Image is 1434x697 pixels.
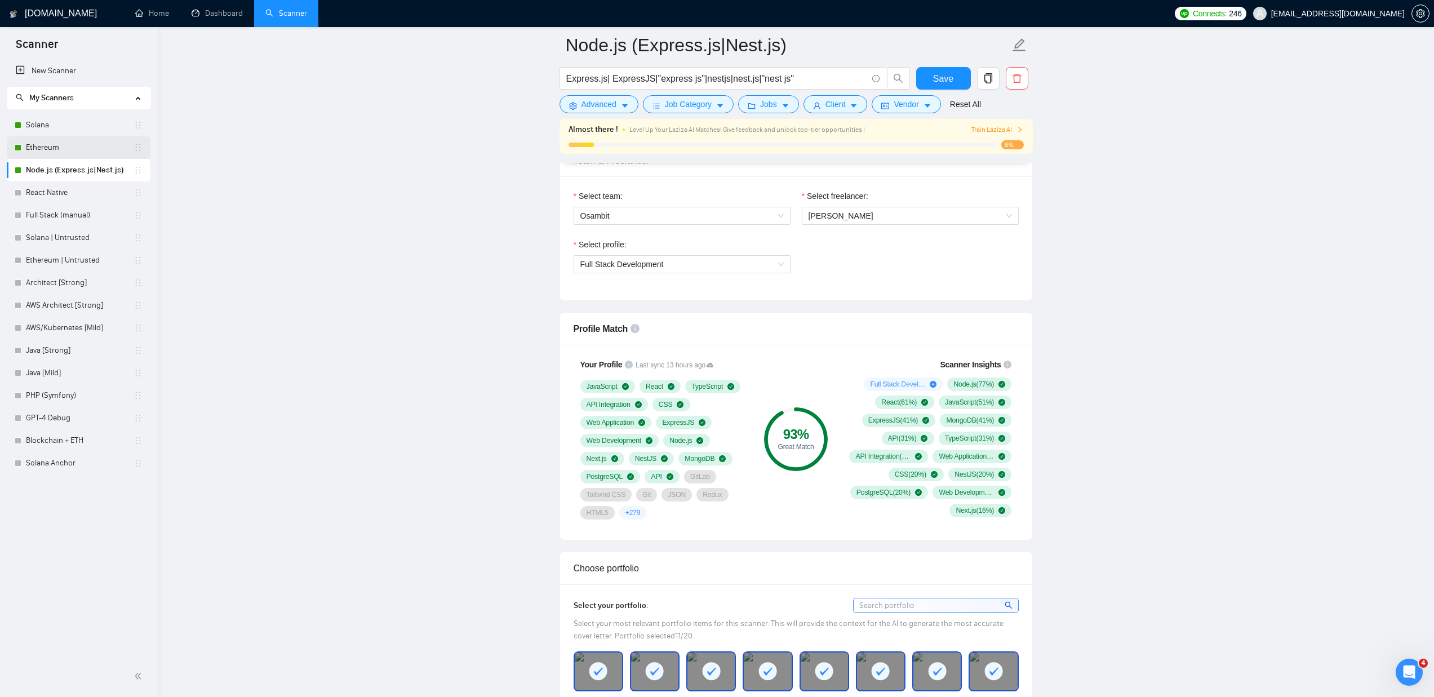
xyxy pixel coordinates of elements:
[635,401,642,408] span: check-circle
[998,453,1005,460] span: check-circle
[1412,9,1429,18] span: setting
[646,437,652,444] span: check-circle
[574,619,1004,641] span: Select your most relevant portfolio items for this scanner. This will provide the context for the...
[998,507,1005,514] span: check-circle
[574,190,623,202] label: Select team:
[631,324,640,333] span: info-circle
[7,452,150,474] li: Solana Anchor
[569,123,618,136] span: Almost there !
[998,471,1005,478] span: check-circle
[629,126,865,134] span: Level Up Your Laziza AI Matches! Give feedback and unlock top-tier opportunities !
[625,361,633,369] span: info-circle
[134,166,143,175] span: holder
[691,382,723,391] span: TypeScript
[587,490,626,499] span: Tailwind CSS
[1001,140,1024,149] span: 6%
[716,101,724,110] span: caret-down
[26,204,134,227] a: Full Stack (manual)
[940,361,1001,369] span: Scanner Insights
[134,256,143,265] span: holder
[1411,5,1429,23] button: setting
[580,360,623,369] span: Your Profile
[813,101,821,110] span: user
[685,454,714,463] span: MongoDB
[1012,38,1027,52] span: edit
[7,204,150,227] li: Full Stack (manual)
[659,400,673,409] span: CSS
[646,382,663,391] span: React
[854,598,1018,612] input: Search portfolio
[581,98,616,110] span: Advanced
[580,207,784,224] span: Osambit
[998,399,1005,406] span: check-circle
[134,211,143,220] span: holder
[727,383,734,390] span: check-circle
[651,472,661,481] span: API
[569,101,577,110] span: setting
[881,101,889,110] span: idcard
[587,382,618,391] span: JavaScript
[134,414,143,423] span: holder
[26,227,134,249] a: Solana | Untrusted
[134,278,143,287] span: holder
[855,452,911,461] span: API Integration ( 26 %)
[971,125,1023,135] button: Train Laziza AI
[587,400,631,409] span: API Integration
[26,362,134,384] a: Java [Mild]
[738,95,799,113] button: folderJobscaret-down
[635,454,656,463] span: NestJS
[134,323,143,332] span: holder
[643,95,734,113] button: barsJob Categorycaret-down
[26,384,134,407] a: PHP (Symfony)
[915,489,922,496] span: check-circle
[888,434,917,443] span: API ( 31 %)
[135,8,169,18] a: homeHome
[26,136,134,159] a: Ethereum
[574,601,649,610] span: Select your portfolio:
[26,429,134,452] a: Blockchain + ETH
[1419,659,1428,668] span: 4
[764,428,828,441] div: 93 %
[887,73,909,83] span: search
[872,75,880,82] span: info-circle
[579,238,627,251] span: Select profile:
[977,67,1000,90] button: copy
[809,211,873,220] span: [PERSON_NAME]
[134,233,143,242] span: holder
[625,508,641,517] span: + 279
[1229,7,1241,20] span: 246
[764,443,828,450] div: Great Match
[922,417,929,424] span: check-circle
[669,436,692,445] span: Node.js
[587,418,634,427] span: Web Application
[998,435,1005,442] span: check-circle
[802,190,868,202] label: Select freelancer:
[887,67,909,90] button: search
[587,436,642,445] span: Web Development
[7,136,150,159] li: Ethereum
[560,95,638,113] button: settingAdvancedcaret-down
[652,101,660,110] span: bars
[931,471,938,478] span: check-circle
[945,434,995,443] span: TypeScript ( 31 %)
[7,294,150,317] li: AWS Architect [Strong]
[642,490,651,499] span: Git
[703,490,722,499] span: Redux
[1006,73,1028,83] span: delete
[638,419,645,426] span: check-circle
[580,260,664,269] span: Full Stack Development
[192,8,243,18] a: dashboardDashboard
[7,114,150,136] li: Solana
[668,490,686,499] span: JSON
[7,407,150,429] li: GPT-4 Debug
[265,8,307,18] a: searchScanner
[566,31,1010,59] input: Scanner name...
[1411,9,1429,18] a: setting
[16,60,141,82] a: New Scanner
[1256,10,1264,17] span: user
[662,418,694,427] span: ExpressJS
[7,384,150,407] li: PHP (Symfony)
[665,98,712,110] span: Job Category
[26,249,134,272] a: Ethereum | Untrusted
